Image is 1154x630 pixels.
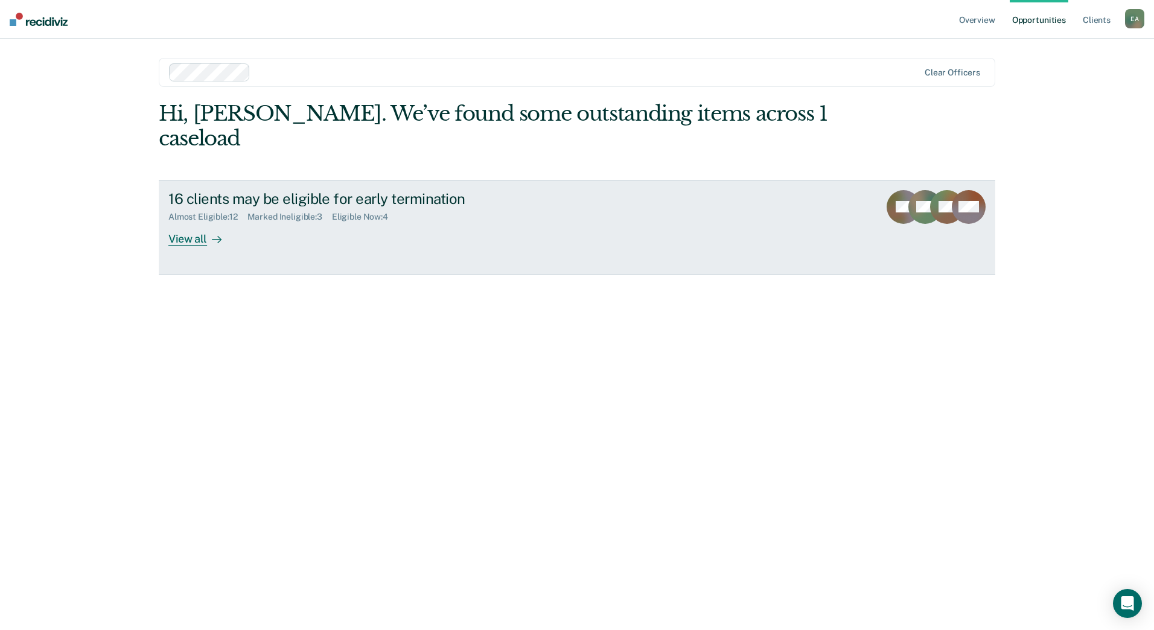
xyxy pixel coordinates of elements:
div: Open Intercom Messenger [1113,589,1142,618]
div: E A [1125,9,1144,28]
button: EA [1125,9,1144,28]
div: Loading data... [549,366,606,377]
img: Recidiviz [10,13,68,26]
div: Clear officers [925,68,980,78]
